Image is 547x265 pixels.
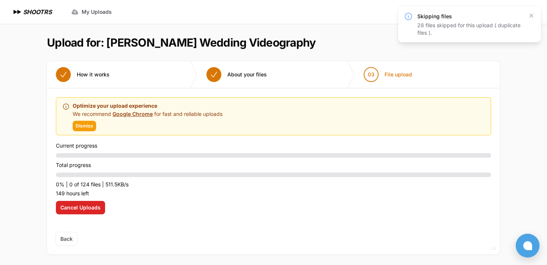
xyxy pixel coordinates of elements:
div: 28 files skipped for this upload ( duplicate files ). [417,22,523,37]
h3: Skipping files [417,13,523,20]
h1: Upload for: [PERSON_NAME] Wedding Videography [47,36,316,49]
button: Dismiss [73,121,96,131]
p: Optimize your upload experience [73,101,222,110]
span: File upload [385,71,412,78]
span: Dismiss [76,123,93,129]
button: Open chat window [516,234,540,258]
button: How it works [47,61,118,88]
p: Current progress [56,141,491,150]
span: How it works [77,71,110,78]
span: My Uploads [82,8,112,16]
div: v2 [491,244,496,253]
span: 03 [368,71,374,78]
a: Google Chrome [113,111,153,117]
span: About your files [227,71,267,78]
p: 0% | 0 of 124 files | 511.5KB/s [56,180,491,189]
span: Cancel Uploads [60,204,101,211]
p: 149 hours left [56,189,491,198]
p: We recommend for fast and reliable uploads [73,110,222,118]
p: Total progress [56,161,491,170]
img: SHOOTRS [12,7,23,16]
a: My Uploads [67,5,116,19]
h1: SHOOTRS [23,7,52,16]
a: SHOOTRS SHOOTRS [12,7,52,16]
button: Cancel Uploads [56,201,105,214]
button: About your files [197,61,276,88]
button: 03 File upload [355,61,421,88]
